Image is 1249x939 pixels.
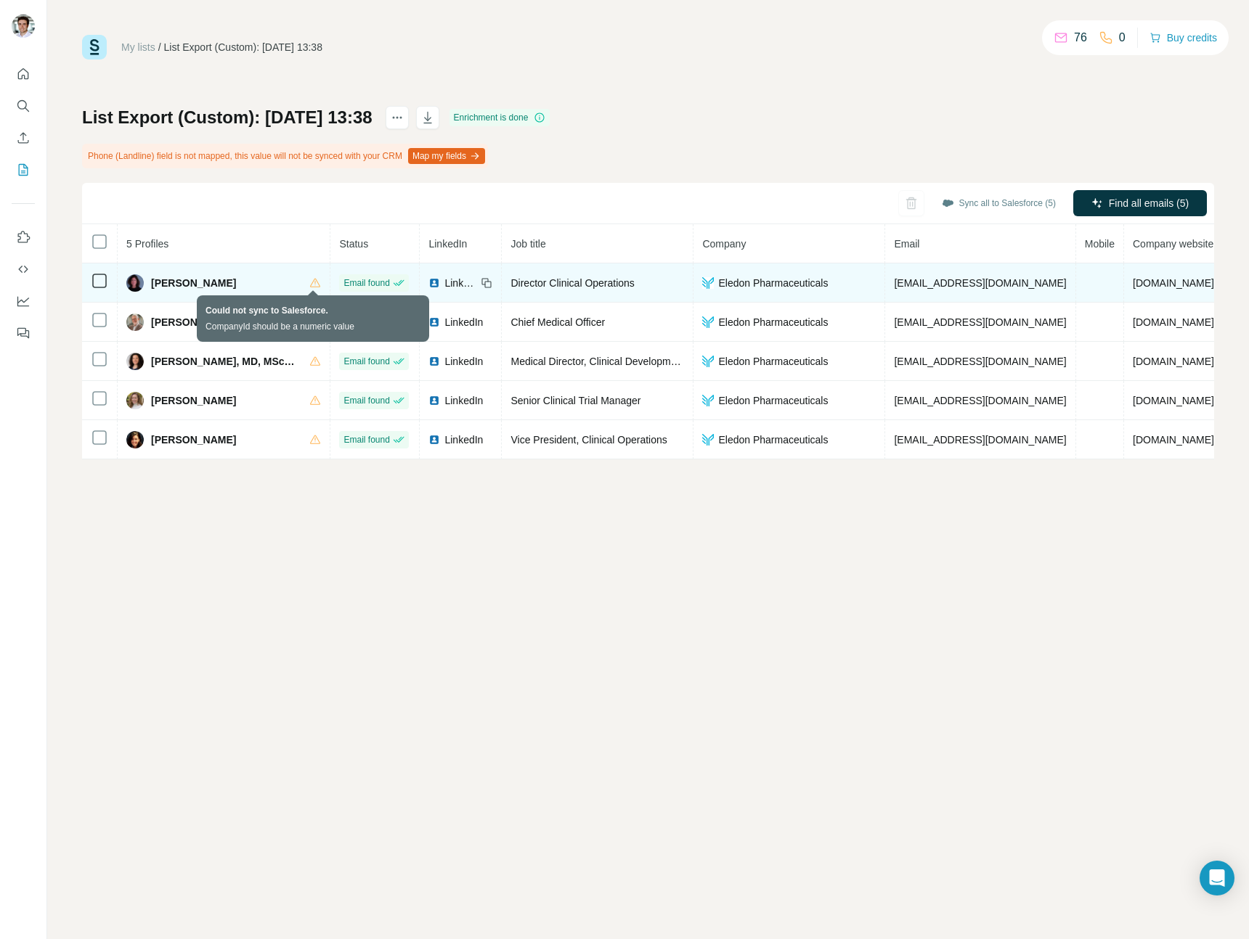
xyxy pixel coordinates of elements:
[1119,29,1126,46] p: 0
[718,354,828,369] span: Eledon Pharmaceuticals
[718,315,828,329] span: Eledon Pharmaceuticals
[428,277,440,289] img: LinkedIn logo
[718,432,828,447] span: Eledon Pharmaceuticals
[894,238,919,250] span: Email
[343,316,389,329] span: Email found
[702,395,714,406] img: company-logo
[444,393,483,408] span: LinkedIn
[1133,238,1213,250] span: Company website
[932,192,1066,214] button: Sync all to Salesforce (5)
[428,356,440,367] img: LinkedIn logo
[444,315,483,329] span: LinkedIn
[126,274,144,292] img: Avatar
[894,434,1066,446] span: [EMAIL_ADDRESS][DOMAIN_NAME]
[894,395,1066,406] span: [EMAIL_ADDRESS][DOMAIN_NAME]
[1109,196,1189,210] span: Find all emails (5)
[1133,395,1214,406] span: [DOMAIN_NAME]
[718,276,828,290] span: Eledon Pharmaceuticals
[428,238,467,250] span: LinkedIn
[82,35,107,60] img: Surfe Logo
[151,393,236,408] span: [PERSON_NAME]
[82,144,488,168] div: Phone (Landline) field is not mapped, this value will not be synced with your CRM
[449,109,550,126] div: Enrichment is done
[1150,28,1217,48] button: Buy credits
[12,288,35,314] button: Dashboard
[444,354,483,369] span: LinkedIn
[510,356,685,367] span: Medical Director, Clinical Development
[343,394,389,407] span: Email found
[702,238,746,250] span: Company
[12,224,35,250] button: Use Surfe on LinkedIn
[444,432,483,447] span: LinkedIn
[894,356,1066,367] span: [EMAIL_ADDRESS][DOMAIN_NAME]
[1133,434,1214,446] span: [DOMAIN_NAME]
[428,395,440,406] img: LinkedIn logo
[702,277,714,289] img: company-logo
[151,354,295,369] span: [PERSON_NAME], MD, MSc, MAS
[12,61,35,87] button: Quick start
[126,431,144,448] img: Avatar
[126,392,144,409] img: Avatar
[12,256,35,282] button: Use Surfe API
[12,93,35,119] button: Search
[510,238,545,250] span: Job title
[1200,861,1234,895] div: Open Intercom Messenger
[82,106,373,129] h1: List Export (Custom): [DATE] 13:38
[12,15,35,38] img: Avatar
[12,157,35,183] button: My lists
[151,315,236,329] span: [PERSON_NAME]
[12,320,35,346] button: Feedback
[158,40,161,54] li: /
[718,393,828,408] span: Eledon Pharmaceuticals
[12,125,35,151] button: Enrich CSV
[343,355,389,368] span: Email found
[343,276,389,290] span: Email found
[126,238,168,250] span: 5 Profiles
[1074,29,1087,46] p: 76
[510,395,640,406] span: Senior Clinical Trial Manager
[164,40,322,54] div: List Export (Custom): [DATE] 13:38
[1085,238,1115,250] span: Mobile
[894,316,1066,328] span: [EMAIL_ADDRESS][DOMAIN_NAME]
[339,238,368,250] span: Status
[428,316,440,328] img: LinkedIn logo
[510,434,667,446] span: Vice President, Clinical Operations
[151,276,236,290] span: [PERSON_NAME]
[428,434,440,446] img: LinkedIn logo
[1133,316,1214,328] span: [DOMAIN_NAME]
[702,316,714,328] img: company-logo
[702,434,714,446] img: company-logo
[126,313,144,331] img: Avatar
[343,433,389,446] span: Email found
[1073,190,1207,216] button: Find all emails (5)
[1133,277,1214,289] span: [DOMAIN_NAME]
[444,276,476,290] span: LinkedIn
[408,148,485,164] button: Map my fields
[894,277,1066,289] span: [EMAIL_ADDRESS][DOMAIN_NAME]
[1133,356,1214,367] span: [DOMAIN_NAME]
[702,356,714,367] img: company-logo
[126,353,144,370] img: Avatar
[386,106,409,129] button: actions
[510,277,634,289] span: Director Clinical Operations
[151,432,236,447] span: [PERSON_NAME]
[510,316,605,328] span: Chief Medical Officer
[121,41,155,53] a: My lists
